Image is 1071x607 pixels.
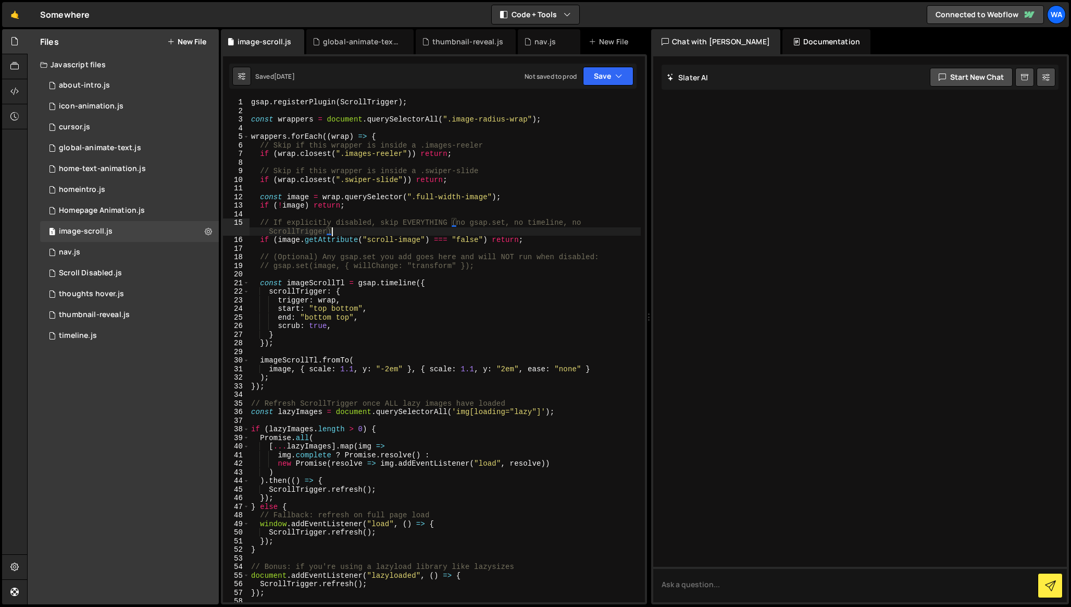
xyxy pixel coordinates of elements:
div: 8 [223,159,250,167]
div: 16169/43943.js [40,305,219,325]
div: 42 [223,459,250,468]
div: 16169/43836.js [40,159,219,179]
div: 24 [223,305,250,313]
div: timeline.js [59,331,97,341]
div: 48 [223,511,250,520]
div: global-animate-text.js [59,143,141,153]
div: 53 [223,554,250,563]
div: image-scroll.js [238,37,291,47]
div: 10 [223,176,250,185]
div: 16169/43473.js [40,75,219,96]
div: 21 [223,279,250,288]
div: 5 [223,132,250,141]
div: 54 [223,563,250,572]
div: 40 [223,442,250,451]
div: 16169/43896.js [40,138,219,159]
div: Chat with [PERSON_NAME] [651,29,780,54]
div: 27 [223,331,250,339]
div: Scroll Disabled.js [59,269,122,278]
div: 15 [223,218,250,236]
a: Wa [1047,5,1066,24]
div: 16169/43960.js [40,242,219,263]
a: 🤙 [2,2,28,27]
div: 35 [223,399,250,408]
div: 37 [223,417,250,426]
div: icon-animation.js [59,102,123,111]
div: thumbnail-reveal.js [432,37,503,47]
h2: Files [40,36,59,47]
div: 16169/43658.js [40,179,219,200]
div: 33 [223,382,250,391]
div: 16 [223,236,250,245]
div: 30 [223,356,250,365]
div: Homepage Animation.js [59,206,145,215]
div: 16169/43632.js [40,284,219,305]
div: 31 [223,365,250,374]
div: 56 [223,580,250,589]
div: Javascript files [28,54,219,75]
div: 16169/45106.js [40,96,219,117]
div: 45 [223,485,250,494]
div: 36 [223,408,250,417]
div: 16169/43539.js [40,200,219,221]
div: global-animate-text.js [323,37,401,47]
div: 55 [223,572,250,580]
button: New File [167,38,206,46]
div: Saved [255,72,295,81]
div: [DATE] [274,72,295,81]
div: Documentation [782,29,870,54]
div: 38 [223,425,250,434]
div: 7 [223,150,250,159]
div: 20 [223,270,250,279]
div: 11 [223,184,250,193]
div: thoughts hover.js [59,289,124,299]
div: 16169/43840.js [40,117,219,138]
div: 18 [223,253,250,262]
div: 19 [223,262,250,271]
div: 39 [223,434,250,443]
div: 17 [223,245,250,253]
div: 4 [223,124,250,133]
div: 13 [223,201,250,210]
div: 32 [223,373,250,382]
div: 51 [223,537,250,546]
div: 9 [223,167,250,176]
button: Save [583,67,633,86]
div: 14 [223,210,250,219]
div: Not saved to prod [525,72,577,81]
div: nav.js [534,37,556,47]
div: 46 [223,494,250,503]
div: 12 [223,193,250,202]
div: 41 [223,451,250,460]
div: 26 [223,322,250,331]
div: 44 [223,477,250,485]
div: 29 [223,348,250,357]
div: 1 [223,98,250,107]
div: 49 [223,520,250,529]
div: 58 [223,597,250,606]
div: 6 [223,141,250,150]
button: Code + Tools [492,5,579,24]
div: 47 [223,503,250,512]
div: 16169/43492.js [40,221,219,242]
div: 23 [223,296,250,305]
div: 28 [223,339,250,348]
a: Connected to Webflow [927,5,1044,24]
div: 2 [223,107,250,116]
div: 50 [223,528,250,537]
div: image-scroll.js [59,227,113,236]
div: 16169/43650.js [40,325,219,346]
div: 22 [223,287,250,296]
div: cursor.js [59,123,90,132]
div: 25 [223,313,250,322]
div: home-text-animation.js [59,164,146,174]
div: 34 [223,391,250,399]
div: thumbnail-reveal.js [59,310,130,320]
div: nav.js [59,248,80,257]
div: about-intro.js [59,81,110,90]
div: New File [589,37,632,47]
h2: Slater AI [667,72,708,82]
div: homeintro.js [59,185,105,195]
div: Somewhere [40,8,90,21]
